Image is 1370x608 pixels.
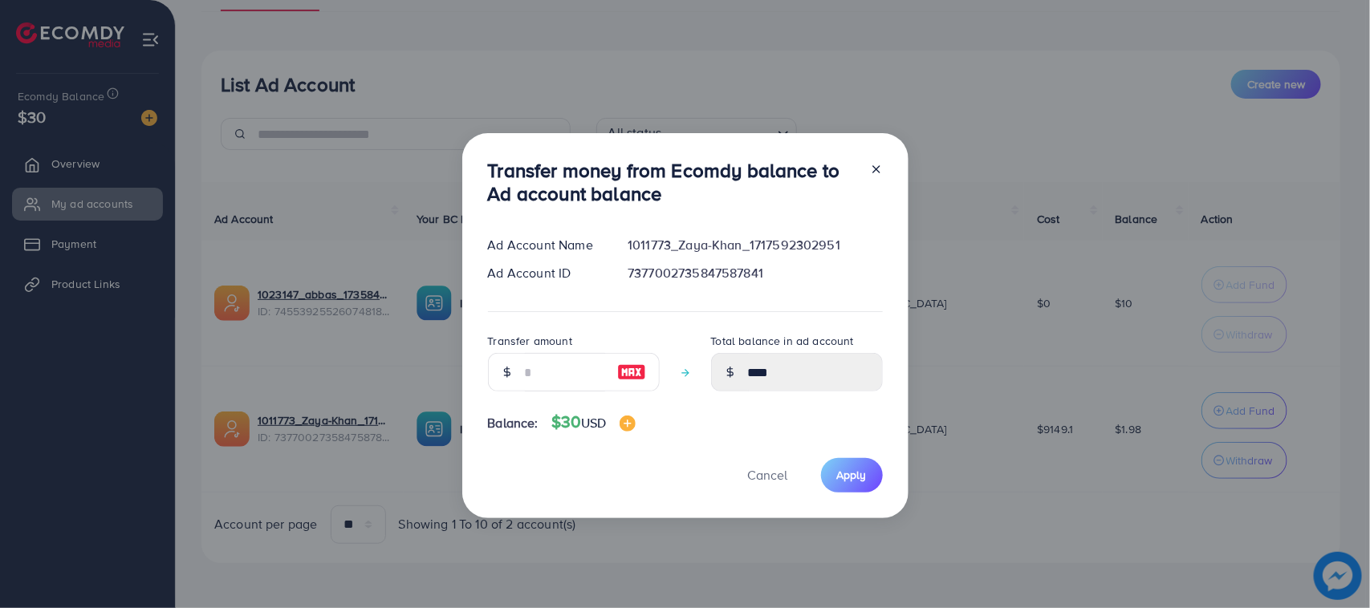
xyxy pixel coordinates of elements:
[475,264,616,282] div: Ad Account ID
[620,415,636,432] img: image
[615,236,895,254] div: 1011773_Zaya-Khan_1717592302951
[617,363,646,382] img: image
[837,467,867,483] span: Apply
[475,236,616,254] div: Ad Account Name
[748,466,788,484] span: Cancel
[551,412,636,432] h4: $30
[581,414,606,432] span: USD
[488,333,572,349] label: Transfer amount
[488,414,539,432] span: Balance:
[821,458,883,492] button: Apply
[488,159,857,205] h3: Transfer money from Ecomdy balance to Ad account balance
[711,333,854,349] label: Total balance in ad account
[728,458,808,492] button: Cancel
[615,264,895,282] div: 7377002735847587841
